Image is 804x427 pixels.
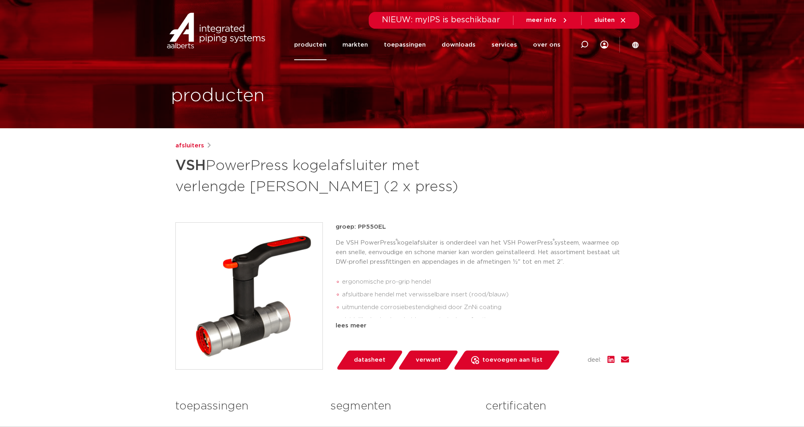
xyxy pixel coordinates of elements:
[533,29,560,60] a: over ons
[294,29,560,60] nav: Menu
[342,288,629,301] li: afsluitbare hendel met verwisselbare insert (rood/blauw)
[336,351,403,370] a: datasheet
[342,29,368,60] a: markten
[384,29,426,60] a: toepassingen
[588,355,601,365] span: deel:
[553,239,554,243] sup: ®
[354,354,385,366] span: datasheet
[594,17,627,24] a: sluiten
[175,398,318,414] h3: toepassingen
[336,321,629,331] div: lees meer
[336,238,629,267] p: De VSH PowerPress kogelafsluiter is onderdeel van het VSH PowerPress systeem, waarmee op een snel...
[442,29,476,60] a: downloads
[526,17,556,23] span: meer info
[342,276,629,288] li: ergonomische pro-grip hendel
[397,351,459,370] a: verwant
[342,314,629,327] li: duidelijke herkenbaarheid van materiaal en afmeting
[382,16,500,24] span: NIEUW: myIPS is beschikbaar
[594,17,615,23] span: sluiten
[175,159,206,173] strong: VSH
[482,354,543,366] span: toevoegen aan lijst
[171,83,265,109] h1: producten
[342,301,629,314] li: uitmuntende corrosiebestendigheid door ZnNi coating
[416,354,441,366] span: verwant
[396,239,397,243] sup: ®
[175,154,475,197] h1: PowerPress kogelafsluiter met verlengde [PERSON_NAME] (2 x press)
[526,17,568,24] a: meer info
[294,29,326,60] a: producten
[330,398,474,414] h3: segmenten
[486,398,629,414] h3: certificaten
[491,29,517,60] a: services
[336,222,629,232] p: groep: PP550EL
[176,223,322,369] img: Product Image for VSH PowerPress kogelafsluiter met verlengde spindel (2 x press)
[175,141,204,151] a: afsluiters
